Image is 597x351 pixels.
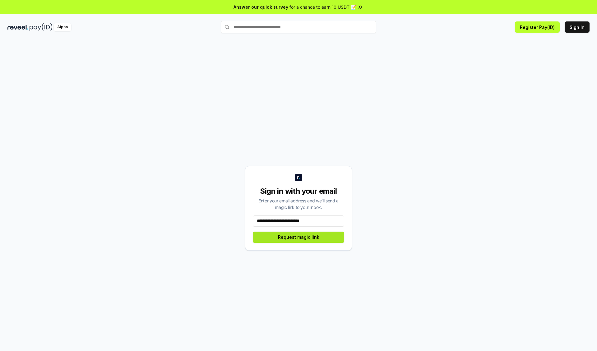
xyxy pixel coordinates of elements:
img: reveel_dark [7,23,28,31]
span: for a chance to earn 10 USDT 📝 [289,4,356,10]
button: Register Pay(ID) [515,21,560,33]
img: pay_id [30,23,53,31]
img: logo_small [295,174,302,181]
button: Request magic link [253,232,344,243]
div: Enter your email address and we’ll send a magic link to your inbox. [253,197,344,210]
div: Alpha [54,23,71,31]
span: Answer our quick survey [234,4,288,10]
button: Sign In [565,21,590,33]
div: Sign in with your email [253,186,344,196]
